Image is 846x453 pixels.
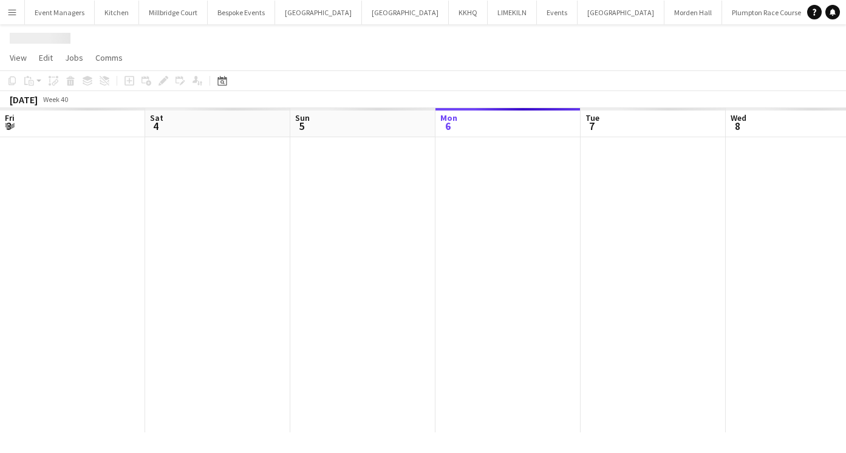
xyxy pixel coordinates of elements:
button: [GEOGRAPHIC_DATA] [578,1,664,24]
span: Sat [150,112,163,123]
span: 4 [148,119,163,133]
button: [GEOGRAPHIC_DATA] [362,1,449,24]
a: Jobs [60,50,88,66]
span: Fri [5,112,15,123]
button: Plumpton Race Course [722,1,811,24]
span: 8 [729,119,746,133]
button: Event Managers [25,1,95,24]
button: Millbridge Court [139,1,208,24]
span: 6 [438,119,457,133]
a: Edit [34,50,58,66]
span: Tue [585,112,599,123]
button: LIMEKILN [488,1,537,24]
a: View [5,50,32,66]
button: Events [537,1,578,24]
span: Mon [440,112,457,123]
button: [GEOGRAPHIC_DATA] [275,1,362,24]
span: Sun [295,112,310,123]
button: Bespoke Events [208,1,275,24]
button: Kitchen [95,1,139,24]
span: 5 [293,119,310,133]
span: 7 [584,119,599,133]
span: Jobs [65,52,83,63]
button: KKHQ [449,1,488,24]
span: Edit [39,52,53,63]
span: Week 40 [40,95,70,104]
span: 3 [3,119,15,133]
div: [DATE] [10,94,38,106]
span: Wed [731,112,746,123]
a: Comms [90,50,128,66]
span: Comms [95,52,123,63]
button: Morden Hall [664,1,722,24]
span: View [10,52,27,63]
